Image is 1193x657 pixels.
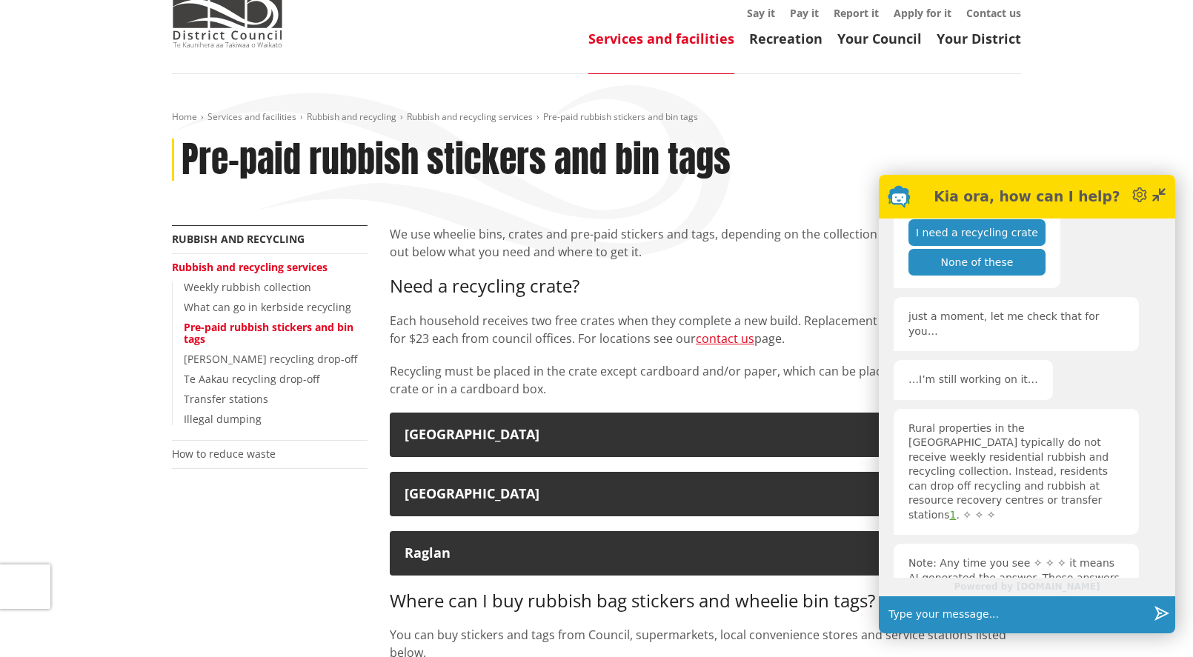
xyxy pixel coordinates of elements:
[543,110,698,123] span: Pre-paid rubbish stickers and bin tags
[390,531,1021,576] button: Raglan
[390,590,1021,612] h3: Where can I buy rubbish bag stickers and wheelie bin tags?
[172,260,328,274] a: Rubbish and recycling services
[172,111,1021,124] nav: breadcrumb
[390,362,1021,398] p: Recycling must be placed in the crate except cardboard and/or paper, which can be placed between ...
[834,6,879,20] a: Report it
[883,596,1148,633] input: Type your message...
[966,6,1021,20] a: Contact us
[879,578,1175,596] div: Powered by
[184,352,357,366] a: [PERSON_NAME] recycling drop-off
[937,30,1021,47] a: Your District
[184,412,262,426] a: Illegal dumping
[949,509,956,521] a: 1
[172,447,276,461] a: How to reduce waste
[908,219,1046,246] button: I need a recycling crate
[1017,580,1100,595] a: [DOMAIN_NAME]
[207,110,296,123] a: Services and facilities
[588,30,734,47] a: Services and facilities
[405,427,980,442] div: [GEOGRAPHIC_DATA]
[749,30,823,47] a: Recreation
[184,372,319,386] a: Te Aakau recycling drop-off
[407,110,533,123] a: Rubbish and recycling services
[908,421,1124,523] p: Rural properties in the [GEOGRAPHIC_DATA] typically do not receive weekly residential rubbish and...
[390,276,1021,297] h3: Need a recycling crate?
[405,546,980,561] div: Raglan
[908,373,1038,387] p: …I’m still working on it…
[390,472,1021,516] button: [GEOGRAPHIC_DATA]
[894,6,951,20] a: Apply for it
[405,487,980,501] div: [GEOGRAPHIC_DATA]
[390,413,1021,457] button: [GEOGRAPHIC_DATA]
[908,310,1124,338] p: just a moment, let me check that for you…
[172,110,197,123] a: Home
[390,312,1021,347] p: Each household receives two free crates when they complete a new build. Replacement crates can be...
[182,139,731,181] h1: Pre-paid rubbish stickers and bin tags
[307,110,396,123] a: Rubbish and recycling
[908,249,1046,276] button: None of these
[390,225,1021,261] p: We use wheelie bins, crates and pre-paid stickers and tags, depending on the collection type in y...
[184,392,268,406] a: Transfer stations
[747,6,775,20] a: Say it
[184,320,353,347] a: Pre-paid rubbish stickers and bin tags
[184,280,311,294] a: Weekly rubbish collection
[911,184,1143,210] div: Kia ora, how can I help?
[172,232,305,246] a: Rubbish and recycling
[908,556,1124,614] p: Note: Any time you see ✧ ✧ ✧ it means AI generated the answer. These answers are not human-verifi...
[837,30,922,47] a: Your Council
[696,330,754,347] a: contact us
[184,300,351,314] a: What can go in kerbside recycling
[790,6,819,20] a: Pay it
